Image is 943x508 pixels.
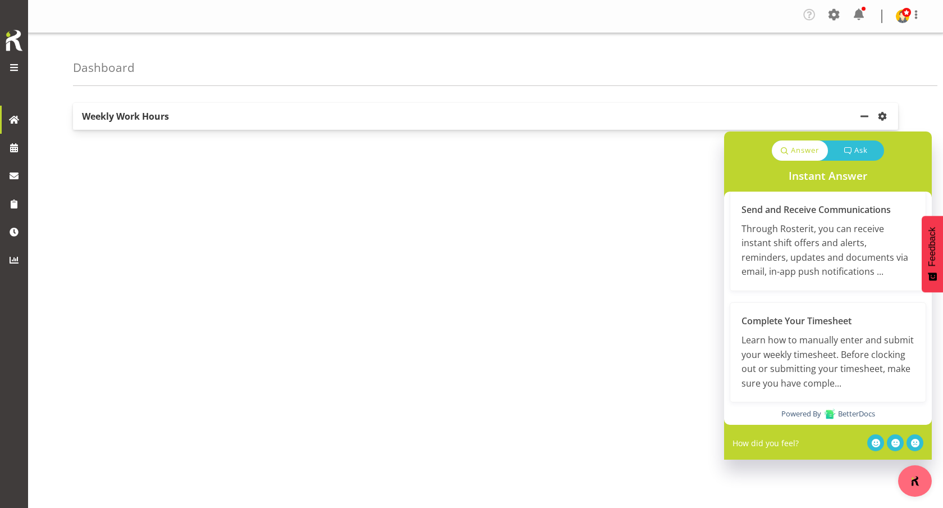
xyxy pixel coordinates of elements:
a: Powered ByBetterDocs [781,408,875,419]
img: admin-rosteritf9cbda91fdf824d97c9d6345b1f660ea.png [896,10,909,23]
p: Answer [791,145,819,156]
p: How did you feel? [733,437,799,449]
button: Feedback - Show survey [922,216,943,292]
h3: Instant Answer [789,169,867,183]
h4: Dashboard [73,61,135,74]
h3: Complete Your Timesheet [741,314,914,328]
p: Learn how to manually enter and submit your weekly timesheet. Before clocking out or submitting y... [741,333,914,391]
p: Through Rosterit, you can receive instant shift offers and alerts, reminders, updates and documen... [741,222,914,279]
a: minimize [858,103,876,130]
span: BetterDocs [838,409,875,420]
p: Ask [854,145,868,156]
span: Feedback [927,227,937,266]
a: settings [876,110,894,123]
h3: Send and Receive Communications [741,203,914,216]
img: svg+xml;base64,PD94bWwgdmVyc2lvbj0iMS4wIiBlbmNvZGluZz0idXRmLTgiPz4NCjwhLS0gR2VuZXJhdG9yOiBBZG9iZS... [824,408,835,419]
img: Rosterit icon logo [3,28,25,53]
p: Weekly Work Hours [73,103,858,130]
span: Powered By [781,409,821,420]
